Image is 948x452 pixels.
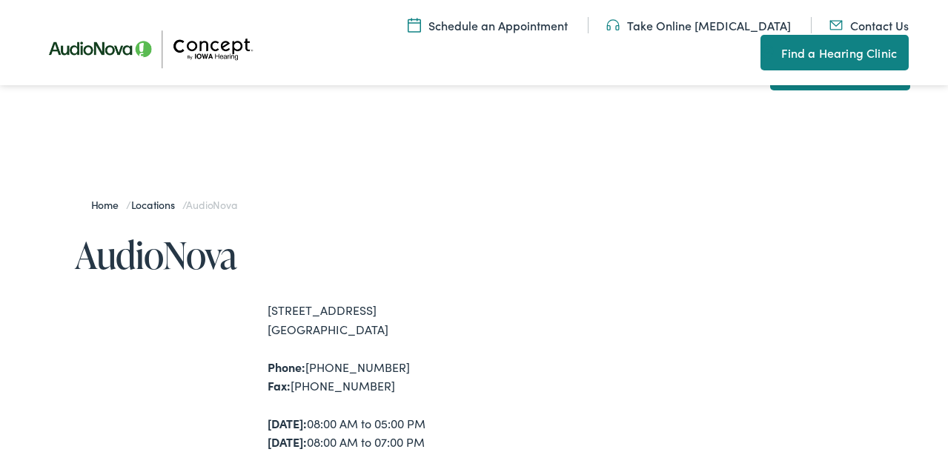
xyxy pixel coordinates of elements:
[268,359,305,375] strong: Phone:
[268,301,474,339] div: [STREET_ADDRESS] [GEOGRAPHIC_DATA]
[91,197,126,212] a: Home
[606,17,620,33] img: utility icon
[131,197,182,212] a: Locations
[186,197,236,212] span: AudioNova
[408,17,568,33] a: Schedule an Appointment
[408,17,421,33] img: A calendar icon to schedule an appointment at Concept by Iowa Hearing.
[829,17,909,33] a: Contact Us
[760,35,909,70] a: Find a Hearing Clinic
[268,358,474,396] div: [PHONE_NUMBER] [PHONE_NUMBER]
[75,234,474,275] h1: AudioNova
[91,197,237,212] span: / /
[829,17,843,33] img: utility icon
[606,17,791,33] a: Take Online [MEDICAL_DATA]
[268,433,307,450] strong: [DATE]:
[760,44,774,62] img: utility icon
[268,377,291,393] strong: Fax:
[268,415,307,431] strong: [DATE]:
